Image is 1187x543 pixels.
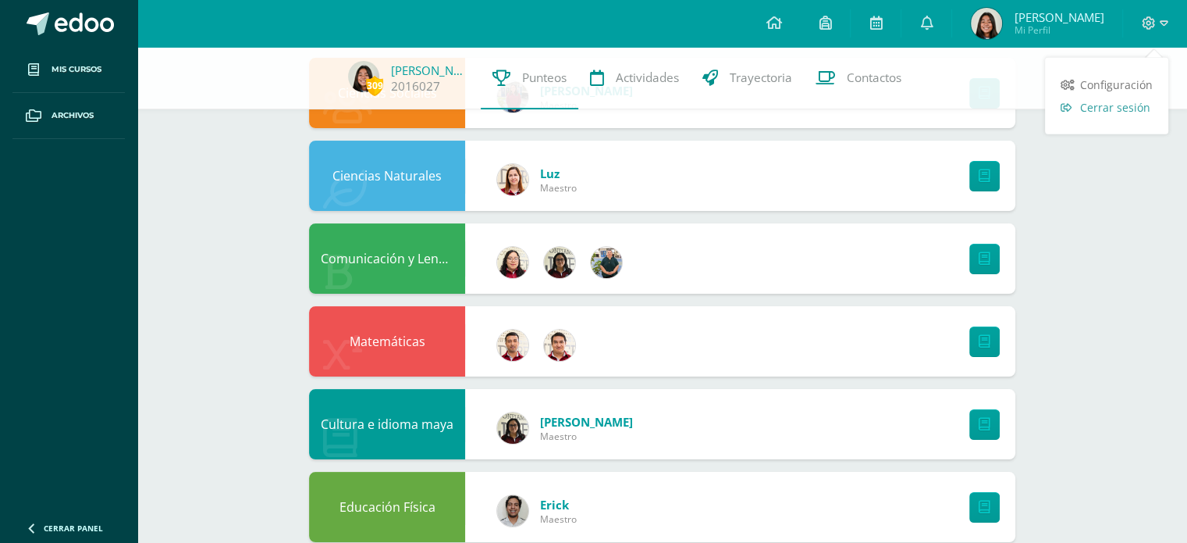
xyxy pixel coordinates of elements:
div: Cultura e idioma maya [309,389,465,459]
a: Contactos [804,47,913,109]
div: Educación Física [309,472,465,542]
a: Erick [540,497,577,513]
span: Trayectoria [730,70,792,86]
span: Mis cursos [52,63,101,76]
img: 817ebf3715493adada70f01008bc6ef0.png [497,164,528,195]
a: Luz [540,166,577,181]
img: 4e0900a1d9a69e7bb80937d985fefa87.png [497,495,528,527]
img: c64be9d0b6a0f58b034d7201874f2d94.png [497,413,528,444]
img: 8967023db232ea363fa53c906190b046.png [497,330,528,361]
a: [PERSON_NAME] [540,414,633,430]
span: Mi Perfil [1014,23,1103,37]
a: Cerrar sesión [1045,96,1168,119]
span: Cerrar panel [44,523,103,534]
img: d3b263647c2d686994e508e2c9b90e59.png [591,247,622,278]
span: Archivos [52,109,94,122]
a: 2016027 [391,78,440,95]
span: Maestro [540,513,577,526]
a: Actividades [578,47,691,109]
span: Configuración [1080,77,1153,92]
a: Punteos [481,47,578,109]
span: Punteos [522,70,567,86]
img: 81f67849df8a724b0181ebd0338a31b1.png [971,8,1002,39]
div: Matemáticas [309,306,465,377]
span: Contactos [847,70,901,86]
span: Maestro [540,430,633,443]
a: [PERSON_NAME] [391,63,469,78]
div: Ciencias Naturales [309,141,465,211]
span: Cerrar sesión [1080,100,1150,115]
span: [PERSON_NAME] [1014,9,1103,25]
span: 309 [366,76,383,95]
img: 81f67849df8a724b0181ebd0338a31b1.png [348,61,379,92]
span: Maestro [540,181,577,195]
div: Comunicación y Lenguaje [309,223,465,294]
img: c6b4b3f06f981deac34ce0a071b61492.png [497,247,528,278]
img: c64be9d0b6a0f58b034d7201874f2d94.png [544,247,575,278]
a: Mis cursos [12,47,125,93]
a: Configuración [1045,73,1168,96]
img: 76b79572e868f347d82537b4f7bc2cf5.png [544,330,575,361]
a: Archivos [12,93,125,139]
span: Actividades [616,70,679,86]
a: Trayectoria [691,47,804,109]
